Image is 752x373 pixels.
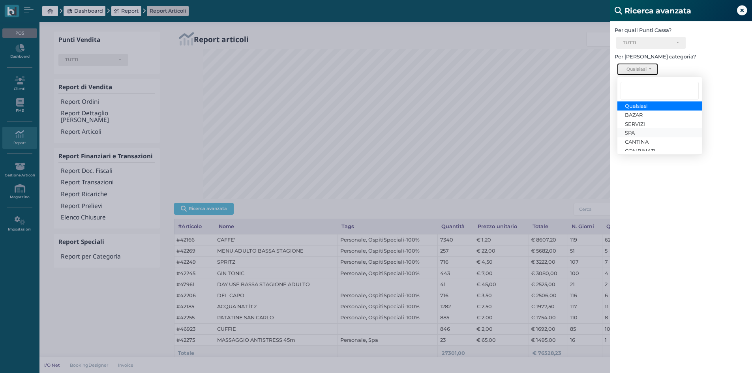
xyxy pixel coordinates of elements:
[23,6,52,12] span: Assistenza
[625,138,649,144] span: CANTINA
[610,53,752,60] label: Per [PERSON_NAME] categoria?
[624,5,691,17] b: Ricerca avanzata
[625,111,643,118] span: BAZAR
[625,103,647,109] span: Qualsiasi
[625,120,645,127] span: SERVIZI
[626,66,647,72] div: Qualsiasi
[617,63,658,76] button: Qualsiasi
[625,147,655,154] span: COMBINATI
[621,82,699,100] input: Search
[623,40,673,46] div: TUTTI
[616,37,686,49] button: TUTTI
[625,129,635,136] span: SPA
[610,26,752,34] label: Per quali Punti Cassa?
